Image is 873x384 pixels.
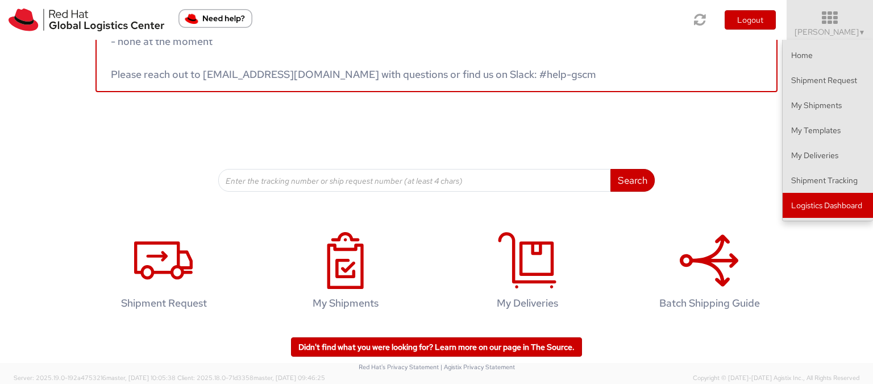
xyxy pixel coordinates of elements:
a: My Shipments [260,220,431,327]
button: Search [610,169,655,192]
h4: Shipment Request [90,298,237,309]
button: Need help? [178,9,252,28]
span: - none at the moment Please reach out to [EMAIL_ADDRESS][DOMAIN_NAME] with questions or find us o... [111,35,596,81]
span: Server: 2025.19.0-192a4753216 [14,374,176,382]
span: Client: 2025.18.0-71d3358 [177,374,325,382]
a: Shipment Request [783,68,873,93]
a: Home [783,43,873,68]
h4: My Shipments [272,298,419,309]
input: Enter the tracking number or ship request number (at least 4 chars) [218,169,611,192]
a: Batch Shipping Guide [624,220,795,327]
h4: Batch Shipping Guide [636,298,783,309]
a: My Templates [783,118,873,143]
a: Shipment Request [78,220,249,327]
a: My Shipments [783,93,873,118]
span: Copyright © [DATE]-[DATE] Agistix Inc., All Rights Reserved [693,374,859,383]
span: [PERSON_NAME] [795,27,866,37]
a: | Agistix Privacy Statement [440,363,515,371]
a: Shipment Tracking [783,168,873,193]
span: master, [DATE] 09:46:25 [253,374,325,382]
a: Logistics Dashboard [783,193,873,218]
a: Red Hat's Privacy Statement [359,363,439,371]
img: rh-logistics-00dfa346123c4ec078e1.svg [9,9,164,31]
button: Logout [725,10,776,30]
h4: My Deliveries [454,298,601,309]
span: ▼ [859,28,866,37]
a: Didn't find what you were looking for? Learn more on our page in The Source. [291,337,582,357]
span: master, [DATE] 10:05:38 [106,374,176,382]
a: My Deliveries [783,143,873,168]
a: My Deliveries [442,220,613,327]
